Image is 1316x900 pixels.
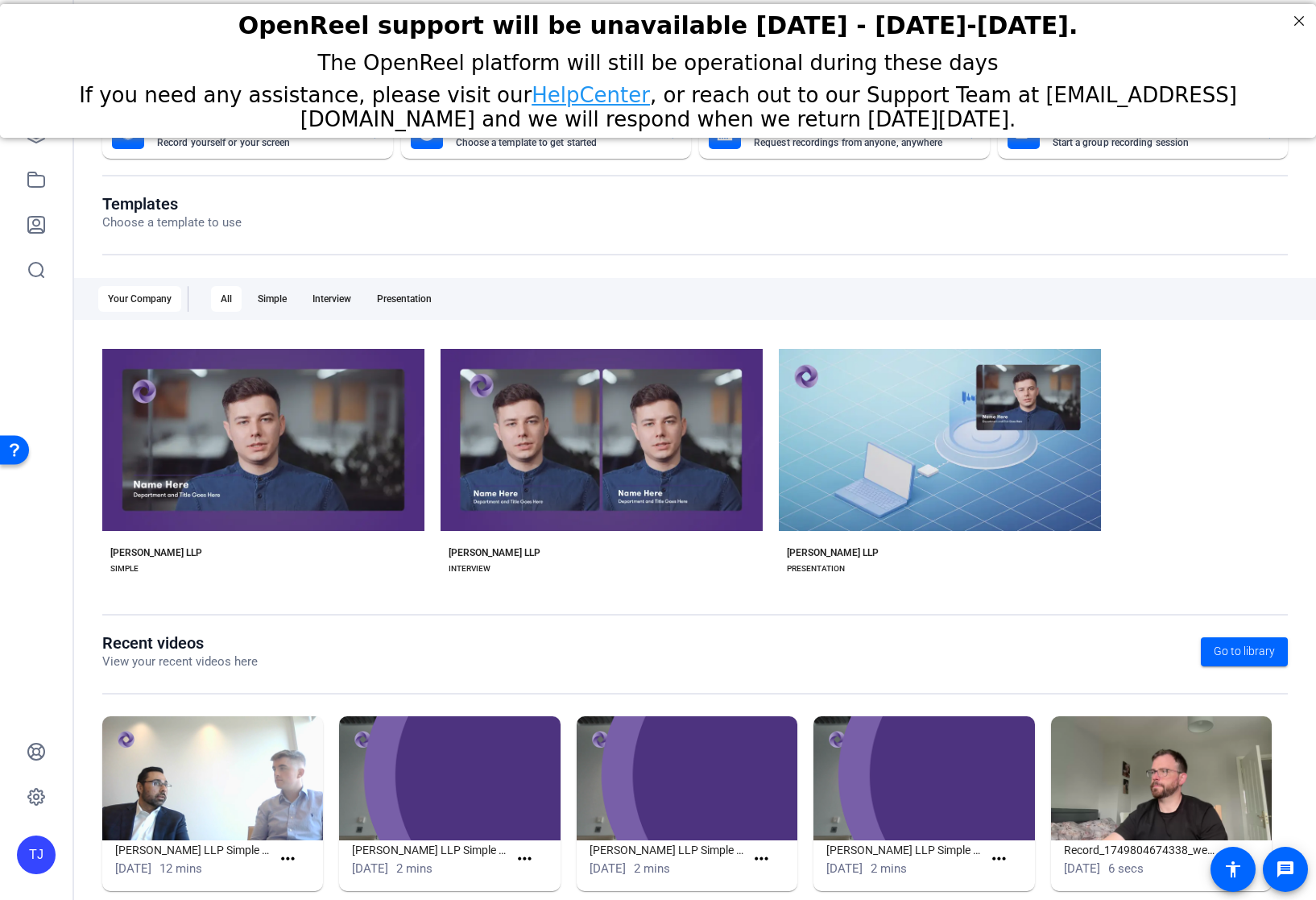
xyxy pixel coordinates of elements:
[1223,860,1243,879] mat-icon: accessibility
[1214,643,1275,660] span: Go to library
[826,861,863,876] span: [DATE]
[1276,860,1295,879] mat-icon: message
[98,286,181,312] div: Your Company
[787,562,845,575] div: PRESENTATION
[110,562,139,575] div: SIMPLE
[751,849,772,869] mat-icon: more_horiz
[532,79,650,103] a: HelpCenter
[102,194,242,214] h1: Templates
[754,138,954,147] mat-card-subtitle: Request recordings from anyone, anywhere
[367,286,441,312] div: Presentation
[634,861,670,876] span: 2 mins
[826,840,983,860] h1: [PERSON_NAME] LLP Simple (49007)
[1051,716,1272,840] img: Record_1749804674338_webcam
[577,716,797,840] img: Grant Thornton LLP Simple (49006)
[352,840,508,860] h1: [PERSON_NAME] LLP Simple (49007) - Copy
[102,214,242,232] p: Choose a template to use
[317,47,998,71] span: The OpenReel platform will still be operational during these days
[1064,840,1220,860] h1: Record_1749804674338_webcam
[102,716,323,840] img: Grant Thornton LLP Simple (49064)
[449,562,490,575] div: INTERVIEW
[278,849,298,869] mat-icon: more_horiz
[449,546,540,559] div: [PERSON_NAME] LLP
[1053,138,1253,147] mat-card-subtitle: Start a group recording session
[787,546,879,559] div: [PERSON_NAME] LLP
[590,861,626,876] span: [DATE]
[989,849,1009,869] mat-icon: more_horiz
[110,546,202,559] div: [PERSON_NAME] LLP
[303,286,361,312] div: Interview
[20,7,1296,35] h2: OpenReel support will be unavailable Thursday - Friday, October 16th-17th.
[102,653,258,671] p: View your recent videos here
[871,861,907,876] span: 2 mins
[248,286,296,312] div: Simple
[102,633,258,653] h1: Recent videos
[590,840,746,860] h1: [PERSON_NAME] LLP Simple (49006)
[159,861,202,876] span: 12 mins
[1064,861,1100,876] span: [DATE]
[79,79,1237,127] span: If you need any assistance, please visit our , or reach out to our Support Team at [EMAIL_ADDRESS...
[1108,861,1144,876] span: 6 secs
[115,840,271,860] h1: [PERSON_NAME] LLP Simple (49064)
[352,861,388,876] span: [DATE]
[456,138,656,147] mat-card-subtitle: Choose a template to get started
[813,716,1034,840] img: Grant Thornton LLP Simple (49007)
[339,716,560,840] img: Grant Thornton LLP Simple (49007) - Copy
[1201,637,1288,666] a: Go to library
[515,849,535,869] mat-icon: more_horiz
[211,286,242,312] div: All
[115,861,151,876] span: [DATE]
[17,836,56,874] div: TJ
[396,861,432,876] span: 2 mins
[157,138,358,147] mat-card-subtitle: Record yourself or your screen
[1289,6,1310,27] div: Close Step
